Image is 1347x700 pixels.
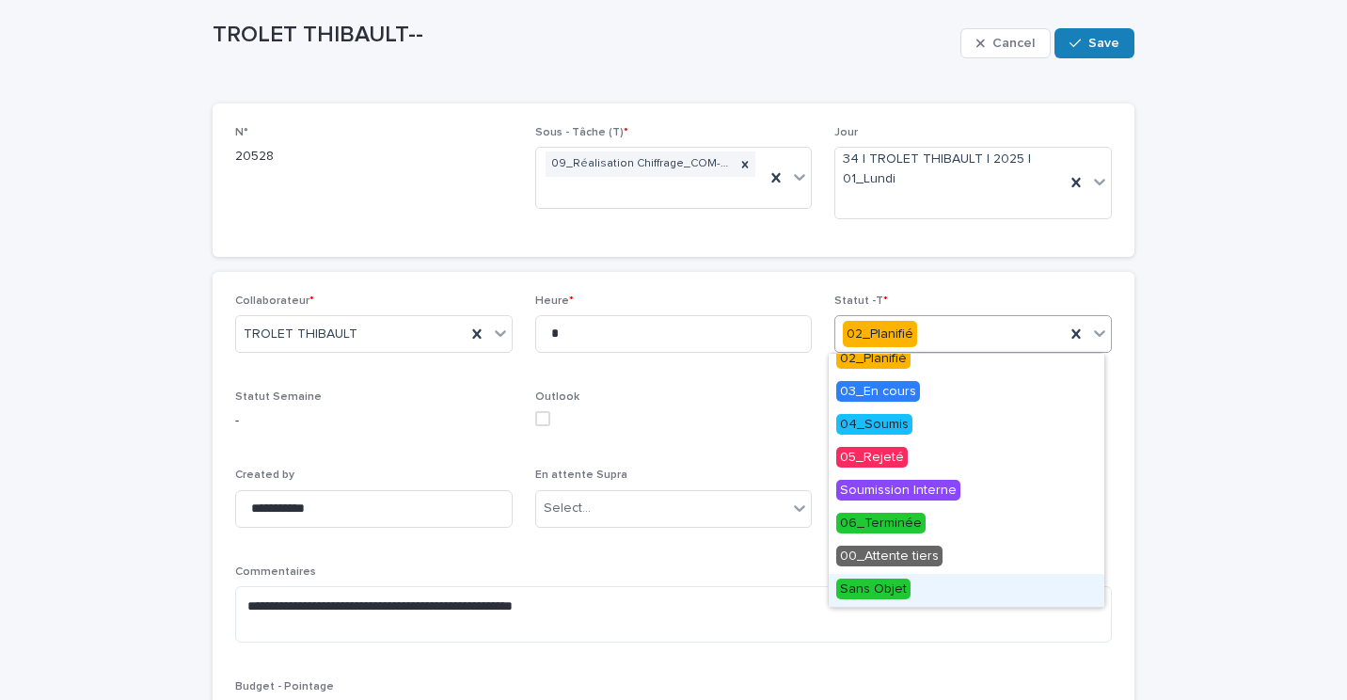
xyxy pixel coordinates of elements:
[235,391,322,403] span: Statut Semaine
[244,325,357,344] span: TROLET THIBAULT
[546,151,736,177] div: 09_Réalisation Chiffrage_COM-FR-04-2893037
[960,28,1051,58] button: Cancel
[829,409,1104,442] div: 04_Soumis
[834,295,888,307] span: Statut -T
[836,348,911,369] span: 02_Planifié
[535,469,627,481] span: En attente Supra
[1054,28,1134,58] button: Save
[836,480,960,501] span: Soumission Interne
[544,499,591,518] div: Select...
[235,469,294,481] span: Created by
[235,147,513,167] p: 20528
[836,414,912,435] span: 04_Soumis
[836,546,943,566] span: 00_Attente tiers
[235,127,248,138] span: N°
[843,150,1057,189] span: 34 | TROLET THIBAULT | 2025 | 01_Lundi
[992,37,1035,50] span: Cancel
[829,442,1104,475] div: 05_Rejeté
[535,295,574,307] span: Heure
[843,321,917,348] div: 02_Planifié
[1088,37,1119,50] span: Save
[829,475,1104,508] div: Soumission Interne
[829,541,1104,574] div: 00_Attente tiers
[535,127,628,138] span: Sous - Tâche (T)
[535,391,579,403] span: Outlook
[829,343,1104,376] div: 02_Planifié
[235,295,314,307] span: Collaborateur
[829,574,1104,607] div: Sans Objet
[836,513,926,533] span: 06_Terminée
[213,22,953,49] p: TROLET THIBAULT--
[235,411,513,431] p: -
[235,681,334,692] span: Budget - Pointage
[235,566,316,578] span: Commentaires
[836,381,920,402] span: 03_En cours
[836,579,911,599] span: Sans Objet
[829,508,1104,541] div: 06_Terminée
[829,376,1104,409] div: 03_En cours
[836,447,908,468] span: 05_Rejeté
[834,127,858,138] span: Jour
